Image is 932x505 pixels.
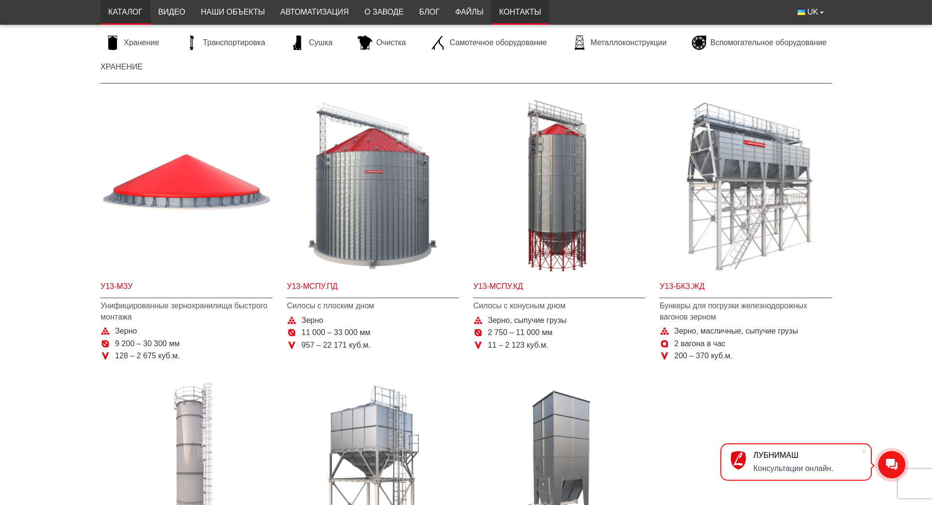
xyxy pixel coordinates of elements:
a: Сушка [285,35,337,50]
a: Видео [150,3,193,21]
font: 11 000 – 33 000 мм [301,328,370,337]
font: У13-МЗУ [100,282,133,290]
a: Детальнее У13-МСВУ.КД [473,100,645,272]
a: О заводе [357,3,412,21]
font: 9 200 – 30 300 мм [115,339,180,348]
font: 2 750 – 11 000 мм [488,328,552,337]
font: Файлы [455,8,484,16]
font: Зерно [115,327,137,335]
font: 128 – 2 675 куб.м. [115,352,180,360]
a: Вспомогательное оборудование [687,35,832,50]
font: Самотечное оборудование [449,38,547,47]
font: У13-МСПУ.КД [473,282,523,290]
a: Хранение [100,35,164,50]
font: О заводе [365,8,404,16]
button: UK [790,3,832,21]
font: Бункеры для погрузки железнодорожных вагонов зерном [660,302,807,320]
a: Самотечное оборудование [426,35,551,50]
font: Сушка [309,38,333,47]
font: Силосы с конусным дном [473,302,566,310]
font: Силосы с плоским дном [287,302,374,310]
font: ЛУБНИМАШ [753,451,799,459]
a: У13-МСПУ.ПД [287,277,459,299]
font: Хранение [124,38,159,47]
font: 957 – 22 171 куб.м. [301,341,370,349]
a: Детальнее У13-МСВУ.ПД [287,100,459,272]
font: У13-МСПУ.ПД [287,282,338,290]
font: Каталог [108,8,143,16]
a: Транспортировка [180,35,270,50]
font: Вспомогательное оборудование [710,38,827,47]
font: Транспортировка [203,38,265,47]
a: Хранение [100,63,143,71]
a: Наши объекты [193,3,273,21]
font: Зерно [301,316,323,324]
font: Металлоконструкции [591,38,667,47]
font: Зерно, масличные, сыпучие грузы [674,327,798,335]
font: 2 вагона в час [674,339,725,348]
font: 200 – 370 куб.м. [674,352,732,360]
font: Зерно, сыпучие грузы [488,316,566,324]
a: Очистка [353,35,411,50]
a: У13-МСПУ.КД [473,277,645,299]
a: У13-БКЗ.ЖД [660,277,832,299]
font: Очистка [376,38,406,47]
font: Автоматизация [281,8,349,16]
font: Видео [158,8,185,16]
font: У13-БКЗ.ЖД [660,282,705,290]
a: Блог [412,3,448,21]
font: Наши объекты [201,8,265,16]
a: Контакты [491,3,549,21]
a: Файлы [448,3,492,21]
a: Каталог [100,3,150,21]
font: Унифицированные зернохранилища быстрого монтажа [100,302,267,320]
font: Блог [419,8,440,16]
font: 11 – 2 123 куб.м. [488,341,548,349]
a: Металлоконструкции [567,35,672,50]
a: Подробнее У13-БКЗ.ЖД [660,100,832,272]
font: Контакты [499,8,541,16]
img: Украинский [798,10,805,15]
font: Консультации онлайн. [753,464,833,472]
a: У13-МЗУ [100,277,272,299]
a: Детальнее У13-МЗУ [100,100,272,272]
font: UK [807,8,818,16]
a: Автоматизация [273,3,357,21]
